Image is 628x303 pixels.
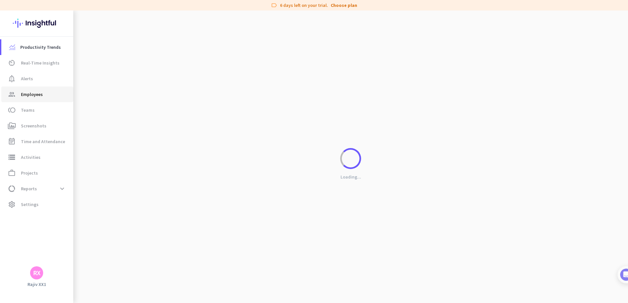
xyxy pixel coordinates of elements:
i: group [8,90,16,98]
i: notification_important [8,75,16,83]
a: groupEmployees [1,86,73,102]
button: Add your employees [25,158,88,171]
span: Time and Attendance [21,138,65,145]
div: RX [33,270,41,276]
span: Productivity Trends [20,43,61,51]
a: av_timerReal-Time Insights [1,55,73,71]
span: Employees [21,90,43,98]
img: Insightful logo [13,10,61,36]
img: Profile image for Tamara [23,68,34,79]
span: Messages [38,221,61,225]
a: event_noteTime and Attendance [1,134,73,149]
i: storage [8,153,16,161]
i: data_usage [8,185,16,193]
i: av_timer [8,59,16,67]
a: work_outlineProjects [1,165,73,181]
a: data_usageReportsexpand_more [1,181,73,197]
i: label [271,2,277,9]
span: Teams [21,106,35,114]
span: Alerts [21,75,33,83]
span: Help [77,221,87,225]
div: 1Add employees [12,112,119,122]
div: Close [115,3,127,14]
div: Initial tracking settings and how to edit them [25,189,111,202]
a: notification_importantAlerts [1,71,73,86]
p: Loading... [340,174,361,180]
a: perm_mediaScreenshots [1,118,73,134]
div: 2Initial tracking settings and how to edit them [12,186,119,202]
span: Projects [21,169,38,177]
a: menu-itemProductivity Trends [1,39,73,55]
h1: Tasks [56,3,77,14]
span: Reports [21,185,37,193]
button: Help [65,204,98,231]
div: [PERSON_NAME] from Insightful [36,70,108,77]
p: About 10 minutes [83,86,124,93]
span: Activities [21,153,41,161]
img: menu-item [9,44,15,50]
a: settingsSettings [1,197,73,212]
button: Tasks [98,204,131,231]
span: Real-Time Insights [21,59,60,67]
a: Choose plan [331,2,357,9]
span: Settings [21,200,39,208]
p: 4 steps [7,86,23,93]
span: Tasks [107,221,121,225]
span: Home [9,221,23,225]
button: expand_more [56,183,68,195]
button: Messages [33,204,65,231]
a: tollTeams [1,102,73,118]
a: storageActivities [1,149,73,165]
i: toll [8,106,16,114]
i: work_outline [8,169,16,177]
div: It's time to add your employees! This is crucial since Insightful will start collecting their act... [25,125,114,152]
div: 🎊 Welcome to Insightful! 🎊 [9,25,122,49]
span: Screenshots [21,122,46,130]
i: event_note [8,138,16,145]
i: perm_media [8,122,16,130]
div: Add employees [25,114,111,121]
i: settings [8,200,16,208]
div: You're just a few steps away from completing the essential app setup [9,49,122,65]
